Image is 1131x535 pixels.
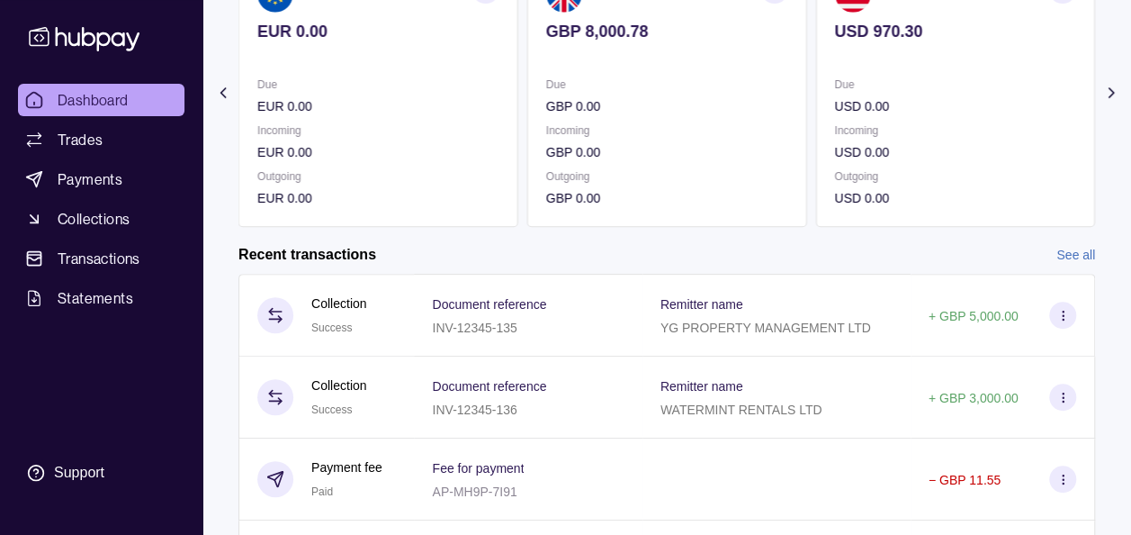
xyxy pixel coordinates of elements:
p: WATERMINT RENTALS LTD [660,403,822,417]
p: − GBP 11.55 [929,473,1001,487]
p: USD 0.00 [834,142,1076,162]
p: EUR 0.00 [257,142,499,162]
span: Statements [58,287,133,309]
a: Trades [18,123,184,156]
p: Remitter name [660,379,743,394]
p: Due [834,75,1076,95]
p: Collection [311,294,366,313]
a: Transactions [18,242,184,275]
p: + GBP 3,000.00 [929,391,1019,405]
p: GBP 0.00 [546,188,788,208]
p: Fee for payment [432,461,524,476]
p: + GBP 5,000.00 [929,309,1019,323]
p: INV-12345-135 [432,321,516,335]
p: Due [546,75,788,95]
p: INV-12345-136 [432,403,516,417]
p: YG PROPERTY MANAGEMENT LTD [660,321,871,335]
p: EUR 0.00 [257,22,499,41]
p: GBP 0.00 [546,96,788,116]
span: Success [311,404,352,416]
p: EUR 0.00 [257,188,499,208]
p: USD 0.00 [834,96,1076,116]
h2: Recent transactions [238,245,376,265]
p: Outgoing [546,167,788,186]
p: EUR 0.00 [257,96,499,116]
p: Incoming [546,121,788,141]
p: Incoming [257,121,499,141]
a: Support [18,454,184,492]
span: Paid [311,485,333,498]
span: Dashboard [58,89,129,111]
span: Payments [58,168,122,190]
p: Due [257,75,499,95]
a: Payments [18,163,184,195]
p: Payment fee [311,458,382,477]
p: Outgoing [257,167,499,186]
p: Document reference [432,379,546,394]
p: AP-MH9P-7I91 [432,485,516,499]
p: Document reference [432,297,546,312]
p: GBP 0.00 [546,142,788,162]
p: Incoming [834,121,1076,141]
span: Transactions [58,248,140,269]
span: Trades [58,129,103,150]
a: See all [1056,245,1095,265]
span: Collections [58,208,130,230]
p: Outgoing [834,167,1076,186]
span: Success [311,322,352,334]
p: USD 0.00 [834,188,1076,208]
div: Support [54,463,104,483]
p: Remitter name [660,297,743,312]
a: Statements [18,282,184,314]
a: Collections [18,203,184,235]
p: GBP 8,000.78 [546,22,788,41]
a: Dashboard [18,84,184,116]
p: USD 970.30 [834,22,1076,41]
p: Collection [311,376,366,395]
